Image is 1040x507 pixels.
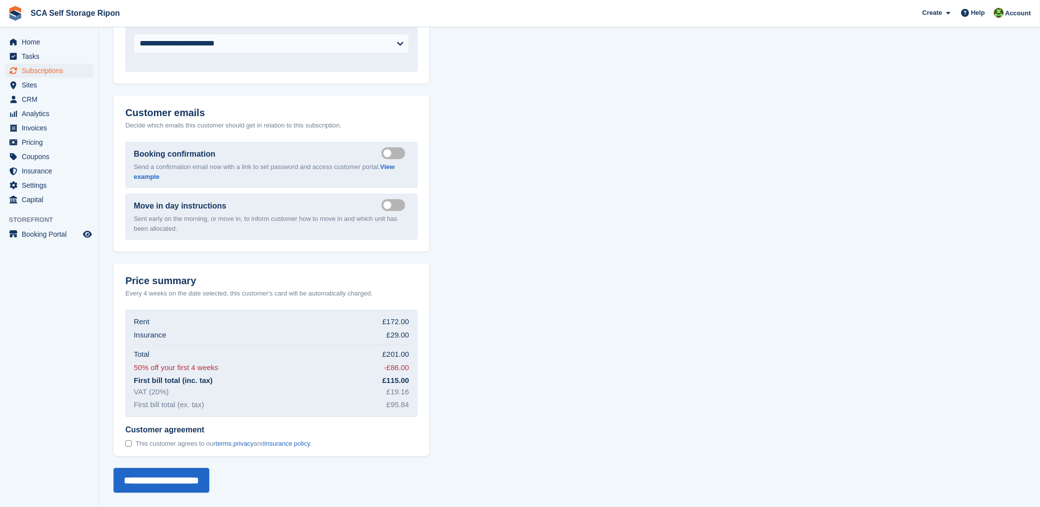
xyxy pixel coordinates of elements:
[27,5,124,21] a: SCA Self Storage Ripon
[1005,8,1031,18] span: Account
[265,440,310,447] a: insurance policy
[22,64,81,78] span: Subscriptions
[22,178,81,192] span: Settings
[8,6,23,21] img: stora-icon-8386f47178a22dfd0bd8f6a31ec36ba5ce8667c1dd55bd0f319d3a0aa187defe.svg
[383,316,409,328] div: £172.00
[125,275,418,287] h2: Price summary
[22,49,81,63] span: Tasks
[382,152,409,154] label: Send booking confirmation email
[386,399,409,411] div: £95.84
[383,349,409,360] div: £201.00
[383,375,409,386] div: £115.00
[5,150,93,164] a: menu
[994,8,1004,18] img: Kelly Neesham
[134,200,227,212] label: Move in day instructions
[125,289,373,298] p: Every 4 weeks on the date selected, this customer's card will be automatically charged.
[22,164,81,178] span: Insurance
[9,215,98,225] span: Storefront
[5,64,93,78] a: menu
[134,214,409,233] p: Sent early on the morning, or move in, to inform customer how to move in and which unit has been ...
[216,440,232,447] a: terms
[125,107,418,119] h2: Customer emails
[22,92,81,106] span: CRM
[923,8,942,18] span: Create
[134,349,150,360] div: Total
[134,162,409,181] p: Send a confirmation email now with a link to set password and access customer portal.
[134,330,166,341] div: Insurance
[971,8,985,18] span: Help
[22,107,81,121] span: Analytics
[134,148,215,160] label: Booking confirmation
[22,121,81,135] span: Invoices
[22,135,81,149] span: Pricing
[134,399,204,411] div: First bill total (ex. tax)
[136,440,312,448] span: This customer agrees to our , and .
[5,164,93,178] a: menu
[384,362,409,374] div: -£86.00
[134,163,395,180] a: View example
[22,35,81,49] span: Home
[134,316,150,328] div: Rent
[125,425,312,435] span: Customer agreement
[5,92,93,106] a: menu
[134,375,213,386] div: First bill total (inc. tax)
[5,78,93,92] a: menu
[125,121,418,130] p: Decide which emails this customer should get in relation to this subscription.
[22,227,81,241] span: Booking Portal
[382,204,409,206] label: Send move in day email
[5,227,93,241] a: menu
[5,178,93,192] a: menu
[22,150,81,164] span: Coupons
[125,440,132,447] input: Customer agreement This customer agrees to ourterms,privacyandinsurance policy.
[233,440,254,447] a: privacy
[134,386,169,398] div: VAT (20%)
[22,193,81,207] span: Capital
[134,362,218,374] div: 50% off your first 4 weeks
[81,228,93,240] a: Preview store
[5,135,93,149] a: menu
[5,193,93,207] a: menu
[22,78,81,92] span: Sites
[5,49,93,63] a: menu
[386,330,409,341] div: £29.00
[5,121,93,135] a: menu
[5,107,93,121] a: menu
[5,35,93,49] a: menu
[386,386,409,398] div: £19.16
